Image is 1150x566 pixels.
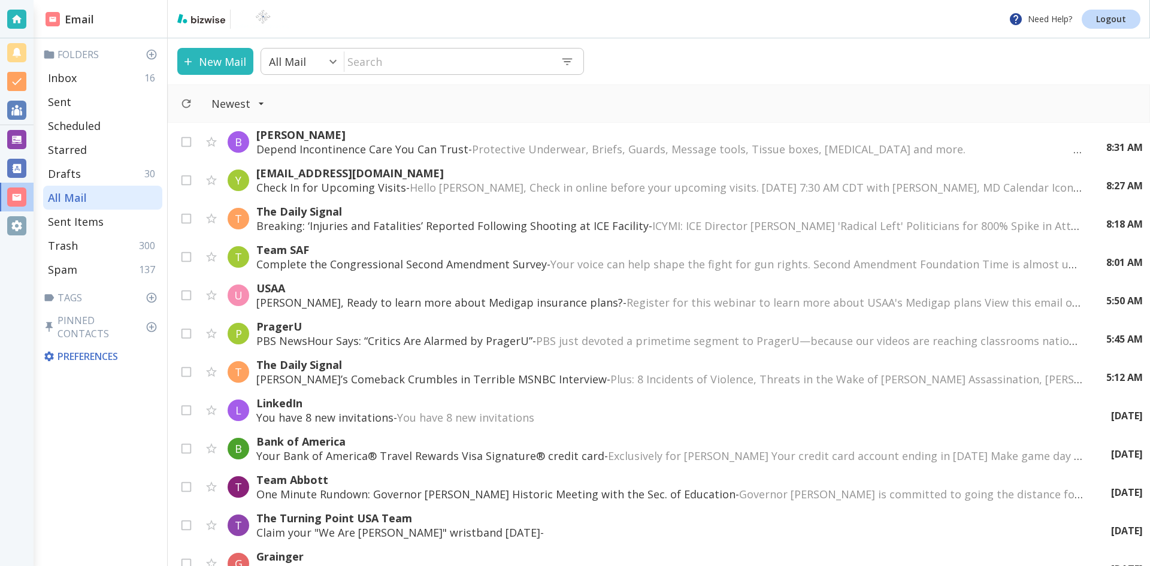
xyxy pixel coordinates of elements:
[48,190,87,205] p: All Mail
[1106,371,1143,384] p: 5:12 AM
[43,186,162,210] div: All Mail
[235,326,242,341] p: P
[544,525,843,540] span: ‌ ‌ ‌ ‌ ‌ ‌ ‌ ‌ ‌ ‌ ‌ ‌ ‌ ‌ ‌ ‌ ‌ ‌ ‌ ‌ ‌ ‌ ‌ ‌ ‌ ‌ ‌ ‌ ‌ ‌ ‌ ‌ ‌ ‌ ‌ ‌ ‌ ‌ ‌ ‌ ‌ ‌ ‌ ‌ ‌ ‌ ‌ ‌ ‌...
[256,334,1082,348] p: PBS NewsHour Says: “Critics Are Alarmed by PragerU” -
[235,403,241,417] p: L
[256,319,1082,334] p: PragerU
[269,55,306,69] p: All Mail
[46,11,94,28] h2: Email
[256,180,1082,195] p: Check In for Upcoming Visits -
[1111,524,1143,537] p: [DATE]
[46,12,60,26] img: DashboardSidebarEmail.svg
[177,48,253,75] button: New Mail
[48,95,71,109] p: Sent
[43,291,162,304] p: Tags
[1106,256,1143,269] p: 8:01 AM
[43,90,162,114] div: Sent
[256,295,1082,310] p: [PERSON_NAME], Ready to learn more about Medigap insurance plans? -
[48,214,104,229] p: Sent Items
[43,66,162,90] div: Inbox16
[235,441,242,456] p: B
[1111,409,1143,422] p: [DATE]
[256,473,1087,487] p: Team Abbott
[177,14,225,23] img: bizwise
[43,114,162,138] div: Scheduled
[175,93,197,114] button: Refresh
[43,234,162,258] div: Trash300
[139,263,160,276] p: 137
[1106,332,1143,346] p: 5:45 AM
[48,238,78,253] p: Trash
[1106,217,1143,231] p: 8:18 AM
[1009,12,1072,26] p: Need Help?
[235,211,242,226] p: T
[235,480,242,494] p: T
[144,167,160,180] p: 30
[235,135,242,149] p: B
[256,549,1087,564] p: Grainger
[234,288,243,302] p: U
[256,142,1082,156] p: Depend Incontinence Care You Can Trust -
[256,166,1082,180] p: [EMAIL_ADDRESS][DOMAIN_NAME]
[43,350,160,363] p: Preferences
[472,142,1139,156] span: Protective Underwear, Briefs, Guards, Message tools, Tissue boxes, [MEDICAL_DATA] and more. ͏ ͏ ͏...
[344,49,551,74] input: Search
[256,434,1087,449] p: Bank of America
[256,204,1082,219] p: The Daily Signal
[139,239,160,252] p: 300
[256,257,1082,271] p: Complete the Congressional Second Amendment Survey -
[43,138,162,162] div: Starred
[43,48,162,61] p: Folders
[1106,179,1143,192] p: 8:27 AM
[144,71,160,84] p: 16
[256,219,1082,233] p: Breaking: ‘Injuries and Fatalities’ Reported Following Shooting at ICE Facility -
[1106,294,1143,307] p: 5:50 AM
[256,243,1082,257] p: Team SAF
[43,210,162,234] div: Sent Items
[256,410,1087,425] p: You have 8 new invitations -
[43,314,162,340] p: Pinned Contacts
[235,518,242,532] p: T
[235,10,290,29] img: BioTech International
[48,167,81,181] p: Drafts
[397,410,795,425] span: You have 8 new invitations ͏ ͏ ͏ ͏ ͏ ͏ ͏ ͏ ͏ ͏ ͏ ͏ ͏ ͏ ͏ ͏ ͏ ͏ ͏ ͏ ͏ ͏ ͏ ͏ ͏ ͏ ͏ ͏ ͏ ͏ ͏ ͏ ͏ ͏ ͏ ...
[256,396,1087,410] p: LinkedIn
[48,143,87,157] p: Starred
[256,525,1087,540] p: Claim your "We Are [PERSON_NAME]" wristband [DATE] -
[256,358,1082,372] p: The Daily Signal
[256,449,1087,463] p: Your Bank of America® Travel Rewards Visa Signature® credit card -
[256,487,1087,501] p: One Minute Rundown: Governor [PERSON_NAME] Historic Meeting with the Sec. of Education -
[48,119,101,133] p: Scheduled
[48,262,77,277] p: Spam
[235,365,242,379] p: T
[48,71,77,85] p: Inbox
[1111,486,1143,499] p: [DATE]
[1082,10,1140,29] a: Logout
[1096,15,1126,23] p: Logout
[235,173,241,187] p: Y
[256,511,1087,525] p: The Turning Point USA Team
[1106,141,1143,154] p: 8:31 AM
[41,345,162,368] div: Preferences
[256,372,1082,386] p: [PERSON_NAME]’s Comeback Crumbles in Terrible MSNBC Interview -
[1111,447,1143,461] p: [DATE]
[256,281,1082,295] p: USAA
[43,258,162,282] div: Spam137
[43,162,162,186] div: Drafts30
[235,250,242,264] p: T
[256,128,1082,142] p: [PERSON_NAME]
[199,90,277,117] button: Filter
